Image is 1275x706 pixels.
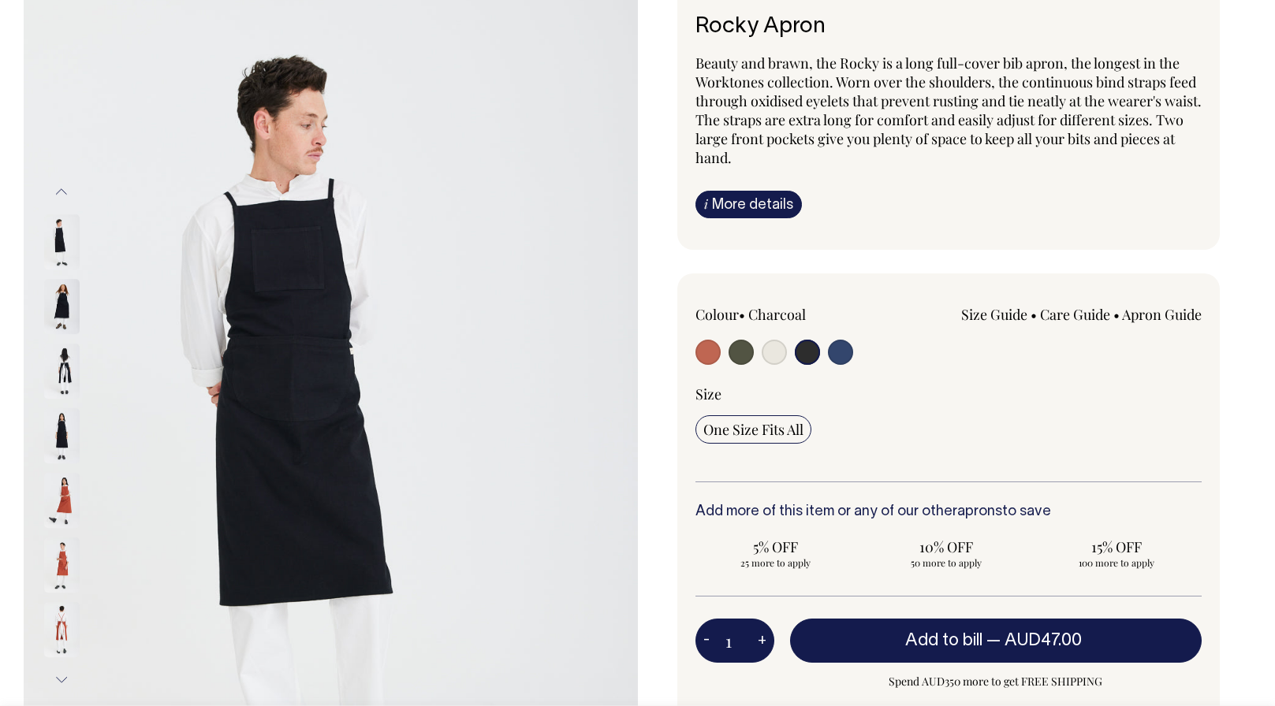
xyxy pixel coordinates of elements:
span: i [704,195,708,212]
img: charcoal [44,214,80,269]
span: • [1031,305,1037,324]
span: 5% OFF [703,537,848,556]
a: aprons [957,505,1002,518]
img: rust [44,473,80,528]
span: 100 more to apply [1044,556,1189,569]
button: Next [50,662,73,697]
img: charcoal [44,279,80,334]
h6: Rocky Apron [695,15,1202,39]
button: - [695,625,718,656]
span: Add to bill [905,633,982,648]
span: AUD47.00 [1005,633,1082,648]
h6: Add more of this item or any of our other to save [695,504,1202,520]
img: rust [44,537,80,593]
img: rust [44,602,80,657]
span: • [1113,305,1120,324]
input: 5% OFF 25 more to apply [695,533,856,574]
input: 10% OFF 50 more to apply [866,533,1027,574]
span: • [739,305,745,324]
button: + [750,625,774,656]
span: 15% OFF [1044,537,1189,556]
span: One Size Fits All [703,420,803,439]
a: Size Guide [961,305,1027,324]
a: Care Guide [1040,305,1110,324]
span: 50 more to apply [874,556,1019,569]
span: Spend AUD350 more to get FREE SHIPPING [790,672,1202,691]
span: 10% OFF [874,537,1019,556]
span: 25 more to apply [703,556,848,569]
div: Colour [695,305,898,324]
img: charcoal [44,344,80,399]
span: Beauty and brawn, the Rocky is a long full-cover bib apron, the longest in the Worktones collecti... [695,54,1202,167]
label: Charcoal [748,305,806,324]
a: Apron Guide [1122,305,1202,324]
span: — [986,633,1086,648]
img: charcoal [44,408,80,463]
input: One Size Fits All [695,415,811,444]
button: Previous [50,174,73,210]
a: iMore details [695,191,802,218]
input: 15% OFF 100 more to apply [1036,533,1197,574]
div: Size [695,385,1202,403]
button: Add to bill —AUD47.00 [790,619,1202,663]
